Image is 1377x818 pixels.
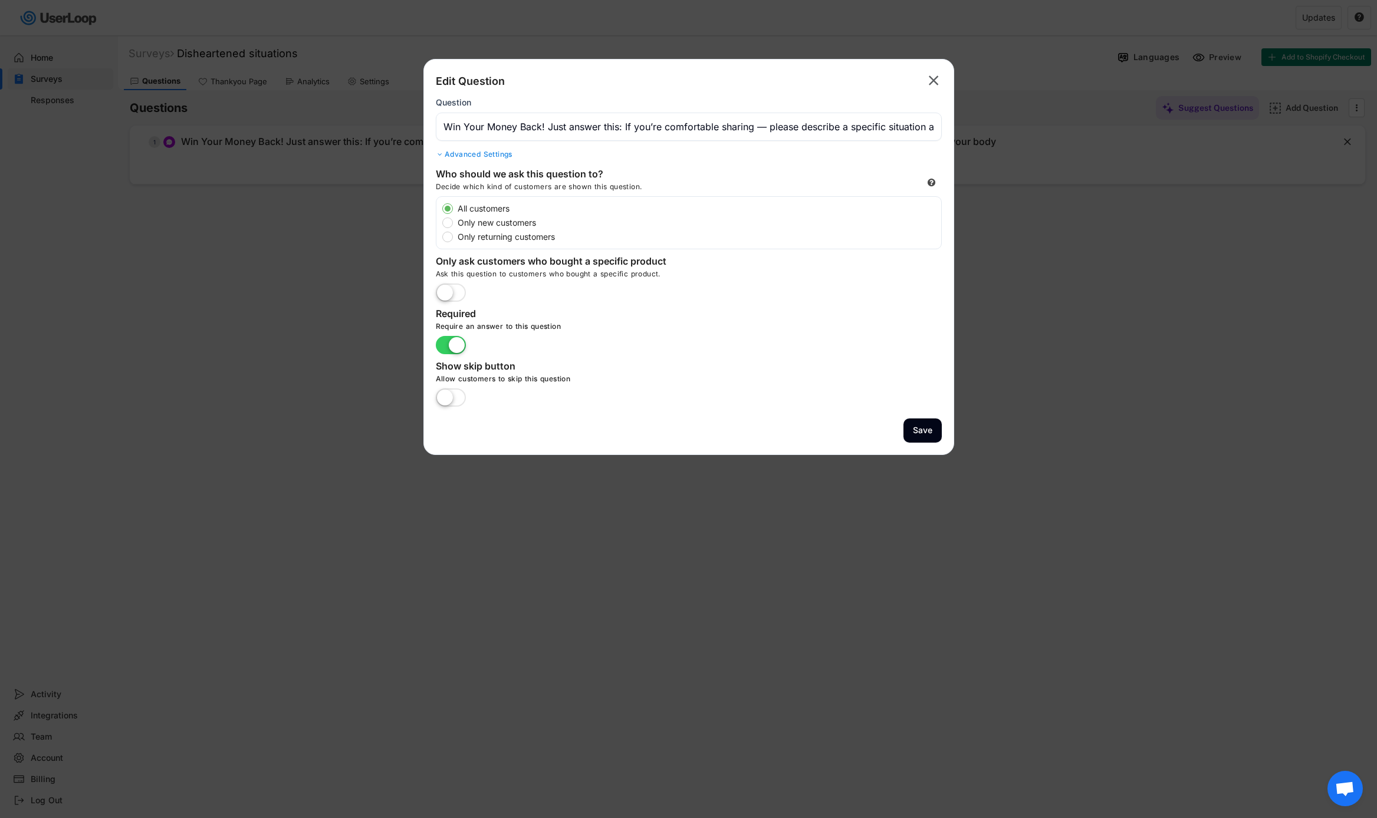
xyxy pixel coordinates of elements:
[436,360,672,374] div: Show skip button
[436,269,942,283] div: Ask this question to customers who bought a specific product.
[436,308,672,322] div: Required
[436,374,790,388] div: Allow customers to skip this question
[436,182,731,196] div: Decide which kind of customers are shown this question.
[454,219,941,227] label: Only new customers
[436,255,672,269] div: Only ask customers who bought a specific product
[925,71,942,90] button: 
[454,233,941,241] label: Only returning customers
[436,113,942,141] input: Type your question here...
[929,72,939,89] text: 
[1327,771,1363,806] a: Open chat
[454,204,941,213] label: All customers
[436,322,790,336] div: Require an answer to this question
[436,74,505,88] div: Edit Question
[436,168,672,182] div: Who should we ask this question to?
[436,150,942,159] div: Advanced Settings
[903,418,942,443] button: Save
[436,97,471,108] div: Question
